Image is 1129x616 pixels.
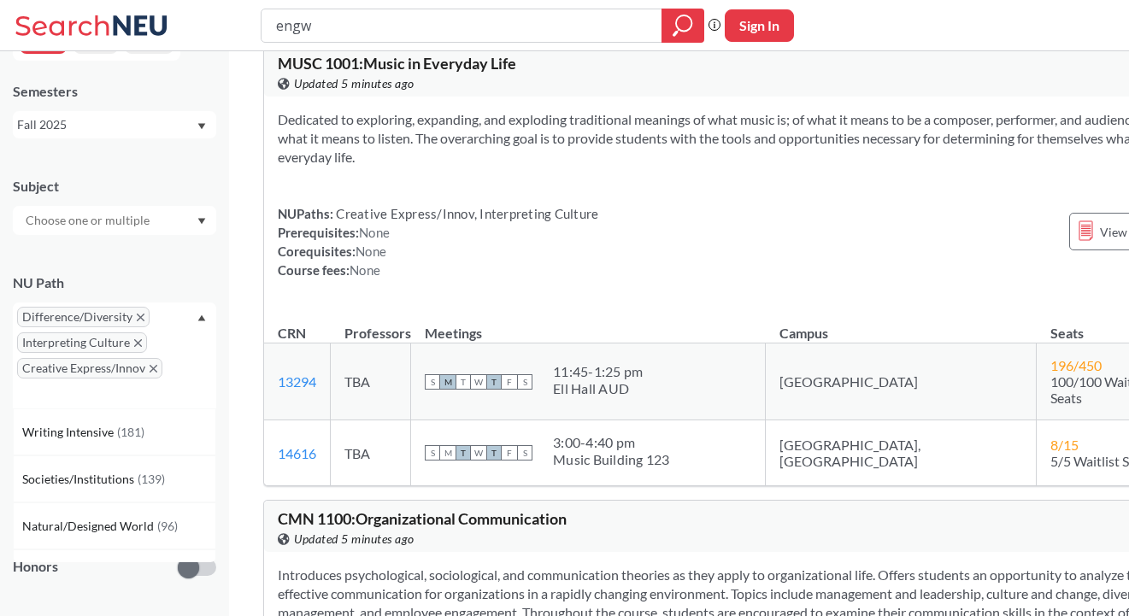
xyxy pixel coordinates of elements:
div: Ell Hall AUD [553,380,643,397]
div: Subject [13,177,216,196]
td: [GEOGRAPHIC_DATA] [766,343,1037,420]
td: TBA [331,343,411,420]
span: None [350,262,380,278]
span: M [440,445,456,461]
span: None [359,225,390,240]
th: Campus [766,307,1037,343]
span: CMN 1100 : Organizational Communication [278,509,567,528]
span: Writing Intensive [22,423,117,442]
a: 13294 [278,373,316,390]
span: S [425,374,440,390]
td: [GEOGRAPHIC_DATA], [GEOGRAPHIC_DATA] [766,420,1037,486]
th: Meetings [411,307,766,343]
span: ( 181 ) [117,425,144,439]
span: Interpreting CultureX to remove pill [17,332,147,353]
span: Updated 5 minutes ago [294,74,415,93]
svg: X to remove pill [150,365,157,373]
svg: X to remove pill [134,339,142,347]
div: Difference/DiversityX to remove pillInterpreting CultureX to remove pillCreative Express/InnovX t... [13,302,216,408]
span: T [486,374,502,390]
span: S [517,374,532,390]
span: Difference/DiversityX to remove pill [17,307,150,327]
button: Sign In [725,9,794,42]
span: M [440,374,456,390]
span: MUSC 1001 : Music in Everyday Life [278,54,516,73]
svg: Dropdown arrow [197,123,206,130]
div: Semesters [13,82,216,101]
div: NUPaths: Prerequisites: Corequisites: Course fees: [278,204,598,279]
span: F [502,445,517,461]
span: None [356,243,386,259]
div: Music Building 123 [553,451,670,468]
span: T [456,445,471,461]
div: magnifying glass [662,9,704,43]
span: Creative Express/InnovX to remove pill [17,358,162,378]
svg: Dropdown arrow [197,218,206,225]
span: Societies/Institutions [22,470,138,489]
svg: X to remove pill [137,314,144,321]
svg: Dropdown arrow [197,314,206,321]
div: 3:00 - 4:40 pm [553,434,670,451]
span: T [456,374,471,390]
span: S [425,445,440,461]
span: W [471,445,486,461]
div: 11:45 - 1:25 pm [553,363,643,380]
div: Fall 2025Dropdown arrow [13,111,216,138]
span: S [517,445,532,461]
p: Honors [13,557,58,577]
input: Choose one or multiple [17,210,161,231]
span: Natural/Designed World [22,517,157,536]
span: Updated 5 minutes ago [294,530,415,549]
span: W [471,374,486,390]
span: ( 96 ) [157,519,178,533]
input: Class, professor, course number, "phrase" [274,11,650,40]
div: NU Path [13,273,216,292]
span: ( 139 ) [138,472,165,486]
div: Fall 2025 [17,115,196,134]
td: TBA [331,420,411,486]
span: 8 / 15 [1050,437,1079,453]
span: F [502,374,517,390]
th: Professors [331,307,411,343]
span: Creative Express/Innov, Interpreting Culture [333,206,598,221]
span: T [486,445,502,461]
div: CRN [278,324,306,343]
div: Dropdown arrow [13,206,216,235]
svg: magnifying glass [673,14,693,38]
span: 196 / 450 [1050,357,1102,373]
a: 14616 [278,445,316,461]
